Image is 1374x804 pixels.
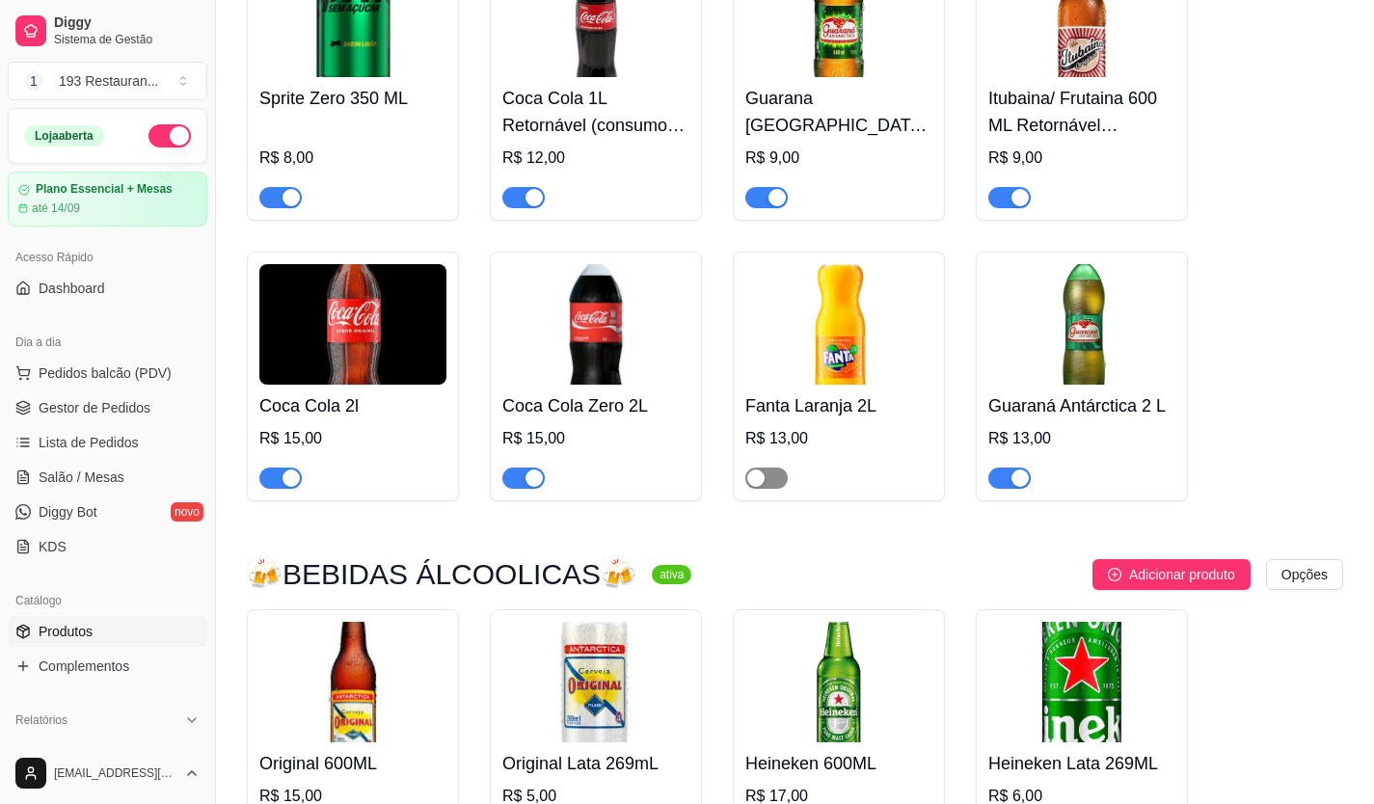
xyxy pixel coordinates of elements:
h4: Original Lata 269mL [502,750,689,777]
img: product-image [745,622,932,742]
h4: Itubaina/ Frutaina 600 ML Retornável (consumo no Local) [988,85,1175,139]
a: Lista de Pedidos [8,427,207,458]
button: Pedidos balcão (PDV) [8,358,207,389]
img: product-image [988,264,1175,385]
a: Complementos [8,651,207,682]
h3: 🍻BEBIDAS ÁLCOOLICAS🍻 [247,563,636,586]
a: Plano Essencial + Mesasaté 14/09 [8,172,207,227]
div: R$ 9,00 [988,147,1175,170]
div: R$ 13,00 [745,427,932,450]
h4: Original 600ML [259,750,446,777]
span: Pedidos balcão (PDV) [39,363,172,383]
sup: ativa [652,565,691,584]
a: Produtos [8,616,207,647]
div: 193 Restauran ... [59,71,159,91]
span: Adicionar produto [1129,564,1235,585]
span: Produtos [39,622,93,641]
h4: Coca Cola 2l [259,392,446,419]
img: product-image [988,622,1175,742]
article: Plano Essencial + Mesas [36,182,173,197]
button: Alterar Status [148,124,191,147]
img: product-image [259,622,446,742]
a: KDS [8,531,207,562]
span: 1 [24,71,43,91]
h4: Coca Cola Zero 2L [502,392,689,419]
span: Lista de Pedidos [39,433,139,452]
a: DiggySistema de Gestão [8,8,207,54]
div: Loja aberta [24,125,104,147]
div: R$ 12,00 [502,147,689,170]
a: Dashboard [8,273,207,304]
div: R$ 15,00 [502,427,689,450]
span: Diggy [54,14,200,32]
h4: Guarana [GEOGRAPHIC_DATA] 600ML [745,85,932,139]
button: Select a team [8,62,207,100]
h4: Sprite Zero 350 ML [259,85,446,112]
span: KDS [39,537,67,556]
img: product-image [745,264,932,385]
div: Acesso Rápido [8,242,207,273]
h4: Fanta Laranja 2L [745,392,932,419]
article: até 14/09 [32,201,80,216]
a: Relatórios de vendas [8,736,207,766]
h4: Heineken 600ML [745,750,932,777]
span: [EMAIL_ADDRESS][DOMAIN_NAME] [54,765,176,781]
span: Sistema de Gestão [54,32,200,47]
div: R$ 15,00 [259,427,446,450]
img: product-image [502,264,689,385]
div: R$ 8,00 [259,147,446,170]
h4: Guaraná Antárctica 2 L [988,392,1175,419]
h4: Heineken Lata 269ML [988,750,1175,777]
span: Complementos [39,657,129,676]
div: Dia a dia [8,327,207,358]
button: [EMAIL_ADDRESS][DOMAIN_NAME] [8,750,207,796]
a: Gestor de Pedidos [8,392,207,423]
span: Relatórios [15,712,67,728]
span: Dashboard [39,279,105,298]
span: Relatórios de vendas [39,741,166,761]
div: R$ 13,00 [988,427,1175,450]
div: Catálogo [8,585,207,616]
img: product-image [502,622,689,742]
span: Opções [1281,564,1328,585]
span: Diggy Bot [39,502,97,522]
span: Salão / Mesas [39,468,124,487]
button: Opções [1266,559,1343,590]
div: R$ 9,00 [745,147,932,170]
span: plus-circle [1108,568,1121,581]
a: Diggy Botnovo [8,496,207,527]
span: Gestor de Pedidos [39,398,150,417]
a: Salão / Mesas [8,462,207,493]
h4: Coca Cola 1L Retornável (consumo no Local) [502,85,689,139]
img: product-image [259,264,446,385]
button: Adicionar produto [1092,559,1251,590]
